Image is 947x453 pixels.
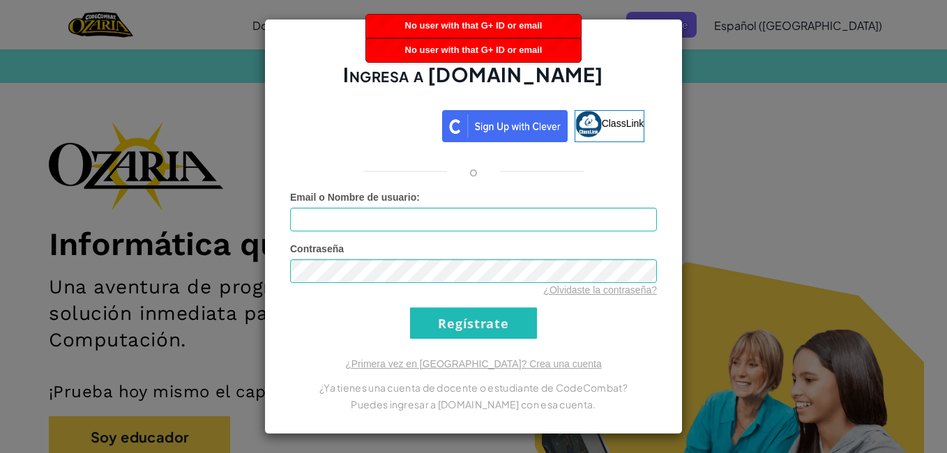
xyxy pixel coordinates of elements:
[469,163,478,180] p: o
[290,396,657,413] p: Puedes ingresar a [DOMAIN_NAME] con esa cuenta.
[345,358,602,369] a: ¿Primera vez en [GEOGRAPHIC_DATA]? Crea una cuenta
[296,109,442,139] iframe: Botón de Acceder con Google
[543,284,657,295] a: ¿Olvidaste la contraseña?
[602,118,644,129] span: ClassLink
[290,379,657,396] p: ¿Ya tienes una cuenta de docente o estudiante de CodeCombat?
[290,190,420,204] label: :
[575,111,602,137] img: classlink-logo-small.png
[290,61,657,102] h2: Ingresa a [DOMAIN_NAME]
[442,110,568,142] img: clever_sso_button@2x.png
[290,243,344,254] span: Contraseña
[405,45,543,55] span: No user with that G+ ID or email
[405,20,543,31] span: No user with that G+ ID or email
[290,192,416,203] span: Email o Nombre de usuario
[410,307,537,339] input: Regístrate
